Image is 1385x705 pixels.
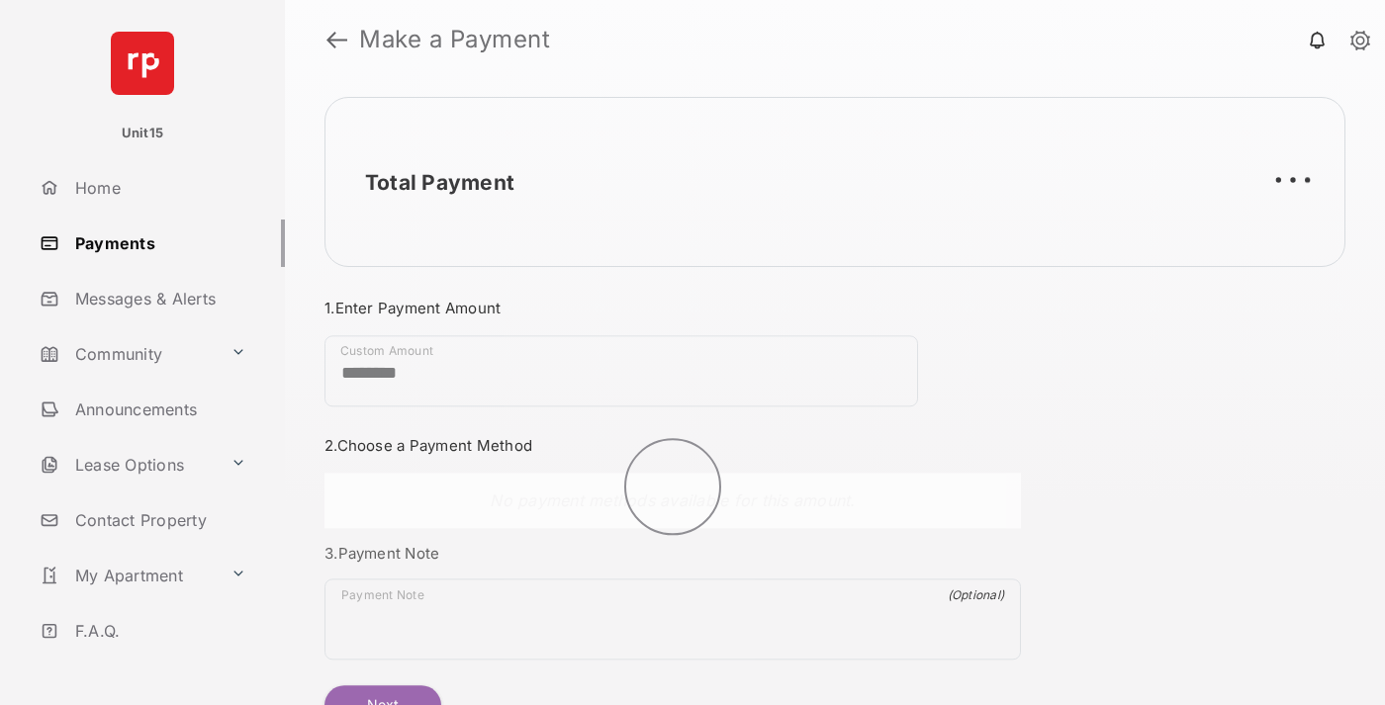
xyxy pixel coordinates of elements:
a: My Apartment [32,552,223,599]
a: Messages & Alerts [32,275,285,322]
a: F.A.Q. [32,607,285,655]
h3: 3. Payment Note [324,544,1021,563]
h2: Total Payment [365,170,514,195]
strong: Make a Payment [359,28,550,51]
h3: 1. Enter Payment Amount [324,299,1021,317]
a: Announcements [32,386,285,433]
a: Community [32,330,223,378]
p: Unit15 [122,124,164,143]
a: Home [32,164,285,212]
img: svg+xml;base64,PHN2ZyB4bWxucz0iaHR0cDovL3d3dy53My5vcmcvMjAwMC9zdmciIHdpZHRoPSI2NCIgaGVpZ2h0PSI2NC... [111,32,174,95]
a: Lease Options [32,441,223,488]
a: Contact Property [32,496,285,544]
a: Payments [32,220,285,267]
h3: 2. Choose a Payment Method [324,436,1021,455]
